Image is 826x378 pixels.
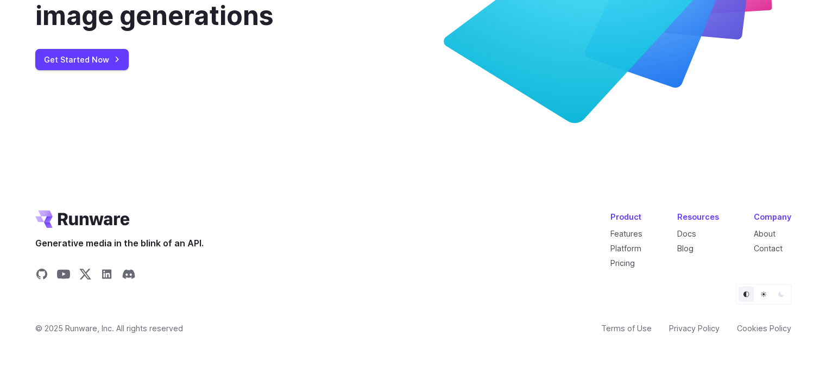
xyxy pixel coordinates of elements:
[754,229,775,238] a: About
[669,322,720,334] a: Privacy Policy
[754,244,783,253] a: Contact
[35,268,48,284] a: Share on GitHub
[610,229,642,238] a: Features
[736,284,791,305] ul: Theme selector
[601,322,652,334] a: Terms of Use
[677,210,719,223] div: Resources
[754,210,791,223] div: Company
[79,268,92,284] a: Share on X
[739,287,754,302] button: Default
[100,268,114,284] a: Share on LinkedIn
[610,244,641,253] a: Platform
[35,210,130,228] a: Go to /
[35,237,204,251] span: Generative media in the blink of an API.
[677,229,696,238] a: Docs
[610,210,642,223] div: Product
[756,287,771,302] button: Light
[737,322,791,334] a: Cookies Policy
[35,322,183,334] span: © 2025 Runware, Inc. All rights reserved
[122,268,135,284] a: Share on Discord
[57,268,70,284] a: Share on YouTube
[773,287,789,302] button: Dark
[610,258,635,268] a: Pricing
[35,49,129,70] a: Get Started Now
[677,244,693,253] a: Blog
